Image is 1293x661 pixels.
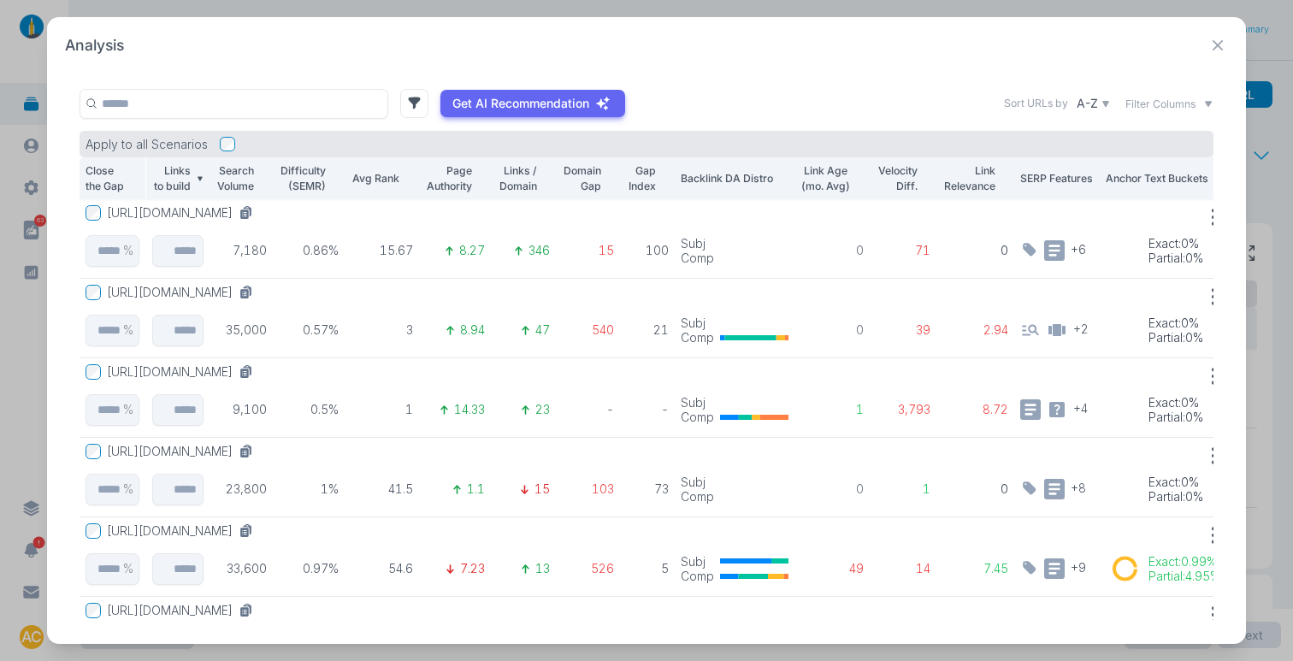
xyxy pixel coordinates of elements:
p: Subj [681,236,714,251]
p: Partial : 4.95% [1148,569,1220,584]
p: 7.45 [942,561,1009,576]
p: Subj [681,316,714,331]
p: 103 [562,481,615,497]
p: Link Age (mo. Avg) [800,163,851,193]
p: 15 [562,243,615,258]
p: 8.72 [942,402,1009,417]
p: Subj [681,475,714,490]
p: 8.27 [459,243,485,258]
p: 39 [876,322,930,338]
button: [URL][DOMAIN_NAME] [107,523,260,539]
button: [URL][DOMAIN_NAME] [107,603,260,618]
p: 346 [528,243,550,258]
p: Anchor Text Buckets [1106,171,1225,186]
p: 1 [800,402,865,417]
p: Partial : 0% [1148,410,1203,425]
p: - [562,402,615,417]
p: 35,000 [215,322,267,338]
p: 9,100 [215,402,267,417]
p: 49 [800,561,865,576]
p: Comp [681,489,714,505]
p: 13 [535,561,550,576]
p: Exact : 0% [1148,475,1203,490]
p: Difficulty (SEMR) [279,163,326,193]
p: 540 [562,322,615,338]
span: + 8 [1071,479,1086,495]
p: 3 [351,322,413,338]
button: [URL][DOMAIN_NAME] [107,205,260,221]
p: 2.94 [942,322,1009,338]
p: 7,180 [215,243,267,258]
p: Domain Gap [562,163,602,193]
p: 3,793 [876,402,930,417]
p: 0 [800,322,865,338]
p: Exact : 0.99% [1148,554,1220,570]
p: 0.57% [279,322,339,338]
p: 5 [626,561,669,576]
p: 21 [626,322,669,338]
button: [URL][DOMAIN_NAME] [107,285,260,300]
p: 14.33 [454,402,485,417]
p: Subj [681,554,714,570]
p: 8.94 [460,322,485,338]
button: [URL][DOMAIN_NAME] [107,364,260,380]
p: 0.5% [279,402,339,417]
p: 1% [279,481,339,497]
p: Backlink DA Distro [681,171,788,186]
button: Filter Columns [1125,97,1213,112]
p: Comp [681,330,714,345]
p: 14 [876,561,930,576]
p: Get AI Recommendation [452,96,589,111]
p: SERP Features [1020,171,1094,186]
button: Get AI Recommendation [440,90,625,117]
p: 0 [942,243,1009,258]
p: 71 [876,243,930,258]
p: Subj [681,395,714,410]
p: Comp [681,251,714,266]
span: + 2 [1073,320,1089,336]
p: Comp [681,410,714,425]
p: 100 [626,243,669,258]
p: Links / Domain [497,163,537,193]
p: 0 [800,243,865,258]
p: Link Relevance [942,163,995,193]
p: 47 [535,322,550,338]
span: + 9 [1071,558,1086,575]
p: 15 [534,481,550,497]
p: Gap Index [626,163,656,193]
h2: Analysis [65,35,124,56]
p: Partial : 0% [1148,251,1203,266]
p: % [123,561,133,576]
button: [URL][DOMAIN_NAME] [107,444,260,459]
p: 1 [351,402,413,417]
p: 23 [535,402,550,417]
p: % [123,243,133,258]
p: Search Volume [215,163,254,193]
p: 0.86% [279,243,339,258]
p: Exact : 0% [1148,395,1203,410]
p: 1 [876,481,930,497]
p: 0 [800,481,865,497]
button: A-Z [1074,93,1113,115]
p: Partial : 0% [1148,489,1203,505]
p: 33,600 [215,561,267,576]
p: 1.1 [467,481,485,497]
p: Page Authority [425,163,472,193]
p: Avg Rank [351,171,399,186]
p: % [123,402,133,417]
p: 15.67 [351,243,413,258]
label: Sort URLs by [1004,96,1068,111]
p: 7.23 [460,561,485,576]
p: 0 [942,481,1009,497]
span: + 4 [1073,399,1088,416]
p: % [123,322,133,338]
p: Velocity Diff. [876,163,917,193]
p: 526 [562,561,615,576]
p: 0.97% [279,561,339,576]
p: - [626,402,669,417]
p: A-Z [1077,96,1098,111]
p: 73 [626,481,669,497]
p: 54.6 [351,561,413,576]
p: Comp [681,569,714,584]
p: Links to build [151,163,191,193]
